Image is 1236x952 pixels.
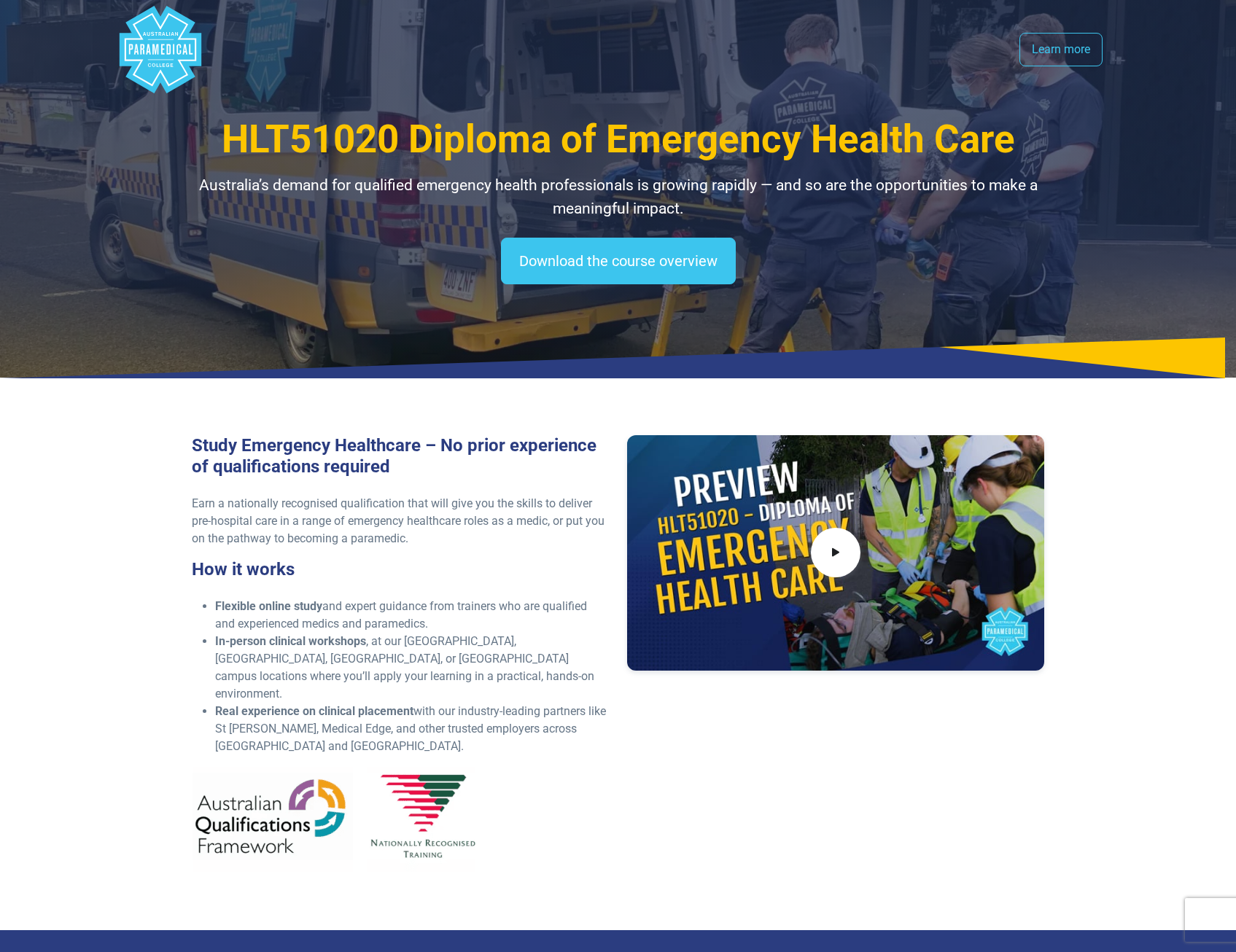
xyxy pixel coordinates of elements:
[215,704,413,718] strong: Real experience on clinical placement
[215,634,366,648] strong: In-person clinical workshops
[501,238,736,284] a: Download the course overview
[215,599,322,613] strong: Flexible online study
[215,703,610,755] li: with our industry-leading partners like St [PERSON_NAME], Medical Edge, and other trusted employe...
[192,559,610,580] h3: How it works
[117,6,204,93] div: Australian Paramedical College
[215,598,610,633] li: and expert guidance from trainers who are qualified and experienced medics and paramedics.
[192,174,1045,220] p: Australia’s demand for qualified emergency health professionals is growing rapidly — and so are t...
[192,435,610,477] h3: Study Emergency Healthcare – No prior experience of qualifications required
[192,495,610,547] p: Earn a nationally recognised qualification that will give you the skills to deliver pre-hospital ...
[215,633,610,703] li: , at our [GEOGRAPHIC_DATA], [GEOGRAPHIC_DATA], [GEOGRAPHIC_DATA], or [GEOGRAPHIC_DATA] campus loc...
[222,117,1015,162] span: HLT51020 Diploma of Emergency Health Care
[1019,33,1103,66] a: Learn more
